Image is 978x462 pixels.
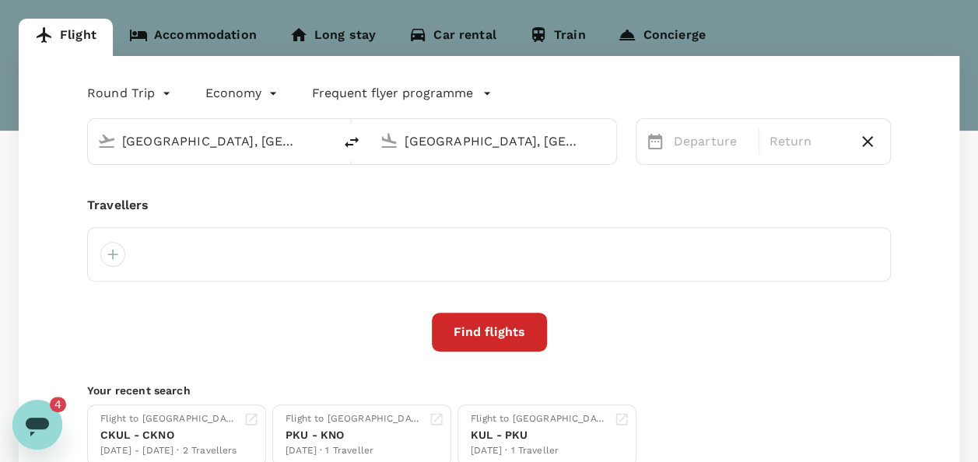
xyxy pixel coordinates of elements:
p: Your recent search [87,383,891,398]
a: Accommodation [113,19,273,56]
button: Open [605,139,608,142]
div: CKUL - CKNO [100,427,237,443]
div: [DATE] - [DATE] · 2 Travellers [100,443,237,459]
div: Round Trip [87,81,174,106]
div: Economy [205,81,281,106]
button: delete [333,124,370,161]
a: Flight [19,19,113,56]
p: Return [769,132,845,151]
input: Depart from [122,129,300,153]
iframe: Number of unread messages [50,397,81,412]
div: [DATE] · 1 Traveller [286,443,422,459]
input: Going to [405,129,583,153]
button: Open [322,139,325,142]
button: Find flights [432,313,547,352]
div: Flight to [GEOGRAPHIC_DATA] [471,411,608,427]
a: Train [513,19,602,56]
div: Flight to [GEOGRAPHIC_DATA] [100,411,237,427]
p: Frequent flyer programme [312,84,473,103]
div: Travellers [87,196,891,215]
div: PKU - KNO [286,427,422,443]
a: Car rental [392,19,513,56]
a: Concierge [601,19,721,56]
div: [DATE] · 1 Traveller [471,443,608,459]
a: Long stay [273,19,392,56]
div: Flight to [GEOGRAPHIC_DATA] [286,411,422,427]
button: Frequent flyer programme [312,84,492,103]
div: KUL - PKU [471,427,608,443]
iframe: Button to launch messaging window, 4 unread messages [12,400,62,450]
p: Departure [674,132,750,151]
